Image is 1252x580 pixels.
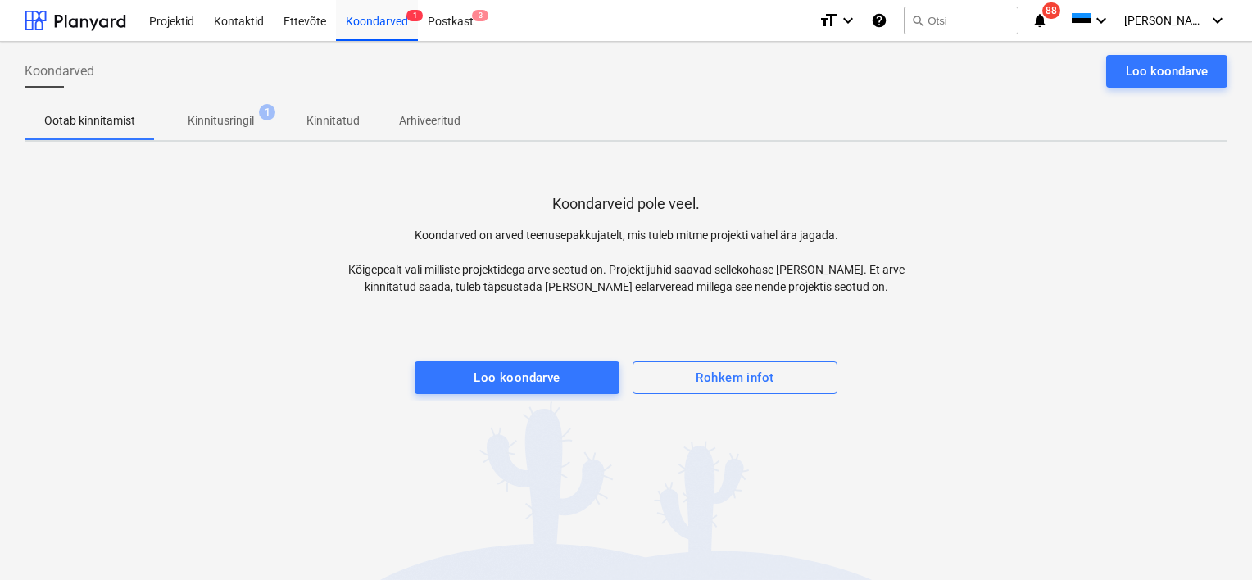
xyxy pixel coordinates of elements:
[415,361,619,394] button: Loo koondarve
[1106,55,1227,88] button: Loo koondarve
[188,112,254,129] p: Kinnitusringil
[1032,11,1048,30] i: notifications
[306,112,360,129] p: Kinnitatud
[1124,14,1206,27] span: [PERSON_NAME]
[406,10,423,21] span: 1
[474,367,560,388] div: Loo koondarve
[1126,61,1208,82] div: Loo koondarve
[325,227,927,296] p: Koondarved on arved teenusepakkujatelt, mis tuleb mitme projekti vahel ära jagada. Kõigepealt val...
[1208,11,1227,30] i: keyboard_arrow_down
[819,11,838,30] i: format_size
[911,14,924,27] span: search
[1091,11,1111,30] i: keyboard_arrow_down
[1042,2,1060,19] span: 88
[399,112,460,129] p: Arhiveeritud
[25,61,94,81] span: Koondarved
[44,112,135,129] p: Ootab kinnitamist
[696,367,773,388] div: Rohkem infot
[259,104,275,120] span: 1
[633,361,837,394] button: Rohkem infot
[838,11,858,30] i: keyboard_arrow_down
[871,11,887,30] i: Abikeskus
[904,7,1018,34] button: Otsi
[472,10,488,21] span: 3
[552,194,700,214] p: Koondarveid pole veel.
